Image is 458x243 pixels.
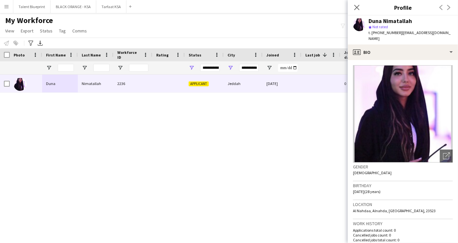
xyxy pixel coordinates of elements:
[46,53,66,57] span: First Name
[353,189,381,194] span: [DATE] (28 years)
[117,50,141,60] span: Workforce ID
[5,28,14,34] span: View
[353,170,392,175] span: [DEMOGRAPHIC_DATA]
[56,27,68,35] a: Tag
[353,183,453,188] h3: Birthday
[353,237,453,242] p: Cancelled jobs total count: 0
[353,208,436,213] span: Al Nahdaa, Alnahda, [GEOGRAPHIC_DATA], 23523
[27,39,35,47] app-action-btn: Advanced filters
[228,53,235,57] span: City
[36,39,44,47] app-action-btn: Export XLSX
[189,81,209,86] span: Applicant
[369,18,412,24] div: Duna Nimatallah
[348,3,458,12] h3: Profile
[353,221,453,226] h3: Work history
[189,65,194,71] button: Open Filter Menu
[117,65,123,71] button: Open Filter Menu
[344,50,371,60] span: Jobs (last 90 days)
[353,201,453,207] h3: Location
[93,64,110,72] input: Last Name Filter Input
[58,64,74,72] input: First Name Filter Input
[42,75,78,92] div: Duna
[40,28,53,34] span: Status
[189,53,201,57] span: Status
[82,65,88,71] button: Open Filter Menu
[70,27,89,35] a: Comms
[305,53,320,57] span: Last job
[59,28,66,34] span: Tag
[266,53,279,57] span: Joined
[14,78,27,91] img: Duna Nimatallah
[353,65,453,163] img: Crew avatar or photo
[266,65,272,71] button: Open Filter Menu
[5,16,53,25] span: My Workforce
[278,64,298,72] input: Joined Filter Input
[113,75,152,92] div: 2236
[348,44,458,60] div: Bio
[129,64,148,72] input: Workforce ID Filter Input
[82,53,101,57] span: Last Name
[18,27,36,35] a: Export
[369,30,402,35] span: t. [PHONE_NUMBER]
[353,164,453,170] h3: Gender
[72,28,87,34] span: Comms
[21,28,33,34] span: Export
[340,75,382,92] div: 0
[156,53,169,57] span: Rating
[51,0,96,13] button: BLACK ORANGE - KSA
[37,27,55,35] a: Status
[3,27,17,35] a: View
[372,24,388,29] span: Not rated
[46,65,52,71] button: Open Filter Menu
[353,228,453,233] p: Applications total count: 0
[14,53,25,57] span: Photo
[228,65,233,71] button: Open Filter Menu
[13,0,51,13] button: Talent Blueprint
[78,75,113,92] div: Nimatallah
[369,30,451,41] span: | [EMAIL_ADDRESS][DOMAIN_NAME]
[440,150,453,163] div: Open photos pop-in
[224,75,263,92] div: Jeddah
[353,233,453,237] p: Cancelled jobs count: 0
[96,0,126,13] button: Tarfaat KSA
[263,75,301,92] div: [DATE]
